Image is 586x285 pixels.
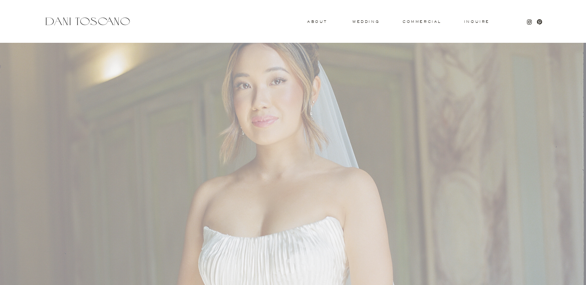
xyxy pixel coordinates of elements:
[464,20,490,24] a: Inquire
[352,20,379,23] a: wedding
[403,20,441,23] a: commercial
[307,20,325,23] a: About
